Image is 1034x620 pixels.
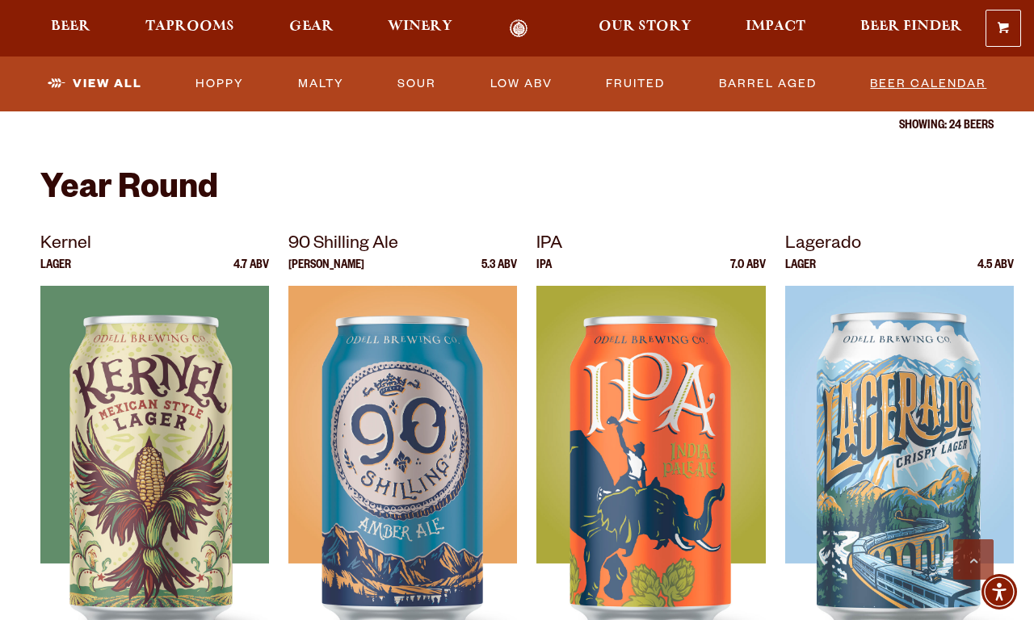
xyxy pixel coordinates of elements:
a: Taprooms [135,19,245,38]
a: Fruited [599,65,671,103]
p: Showing: 24 Beers [40,120,994,133]
a: Gear [279,19,344,38]
p: 4.7 ABV [233,260,269,286]
a: Beer Calendar [864,65,993,103]
a: Beer Finder [850,19,973,38]
a: Sour [391,65,443,103]
a: Our Story [588,19,702,38]
p: Lager [785,260,816,286]
span: Beer [51,20,90,33]
p: 7.0 ABV [730,260,766,286]
span: Winery [388,20,452,33]
a: Barrel Aged [712,65,823,103]
a: View All [41,65,149,103]
a: Impact [735,19,816,38]
span: Beer Finder [860,20,962,33]
p: Kernel [40,231,269,260]
p: [PERSON_NAME] [288,260,364,286]
a: Scroll to top [953,539,994,580]
a: Winery [377,19,463,38]
a: Low ABV [484,65,559,103]
p: IPA [536,260,552,286]
h2: Year Round [40,172,994,211]
p: Lager [40,260,71,286]
p: Lagerado [785,231,1014,260]
div: Accessibility Menu [981,574,1017,610]
span: Gear [289,20,334,33]
span: Our Story [599,20,691,33]
a: Malty [292,65,351,103]
p: 5.3 ABV [481,260,517,286]
span: Taprooms [145,20,234,33]
p: 90 Shilling Ale [288,231,517,260]
a: Odell Home [488,19,549,38]
a: Hoppy [189,65,250,103]
p: IPA [536,231,765,260]
p: 4.5 ABV [977,260,1014,286]
a: Beer [40,19,101,38]
span: Impact [746,20,805,33]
